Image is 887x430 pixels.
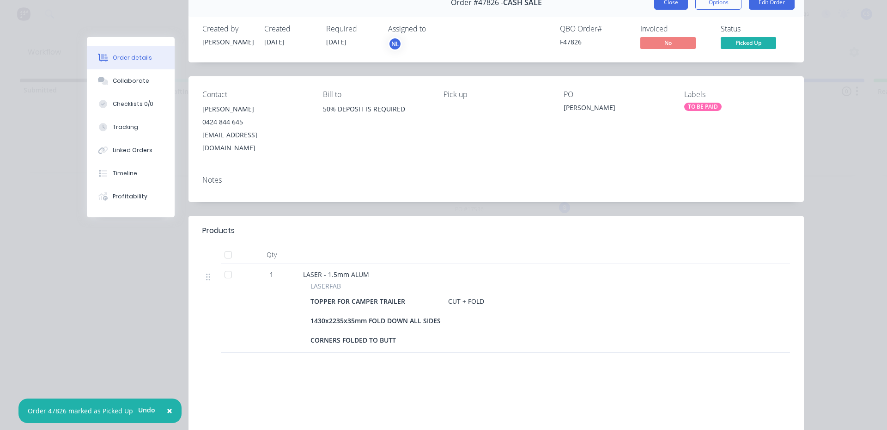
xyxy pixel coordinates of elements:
div: Bill to [323,90,429,99]
div: Invoiced [640,25,710,33]
span: [DATE] [264,37,285,46]
div: [PERSON_NAME] [202,37,253,47]
span: Picked Up [721,37,776,49]
div: [PERSON_NAME] [564,103,669,116]
div: Tracking [113,123,138,131]
span: LASERFAB [310,281,341,291]
button: Tracking [87,116,175,139]
div: Linked Orders [113,146,152,154]
button: Linked Orders [87,139,175,162]
div: Order details [113,54,152,62]
div: Notes [202,176,790,184]
div: Created [264,25,315,33]
div: [PERSON_NAME]0424 844 645[EMAIL_ADDRESS][DOMAIN_NAME] [202,103,308,154]
span: No [640,37,696,49]
div: [PERSON_NAME] [202,103,308,116]
div: Collaborate [113,77,149,85]
div: Timeline [113,169,137,178]
span: × [167,404,172,417]
div: Labels [684,90,790,99]
div: [EMAIL_ADDRESS][DOMAIN_NAME] [202,129,308,154]
button: NL [388,37,402,51]
div: Checklists 0/0 [113,100,153,108]
div: Assigned to [388,25,480,33]
div: PO [564,90,669,99]
div: TO BE PAID [684,103,722,111]
div: F47826 [560,37,629,47]
div: Qty [244,246,299,264]
div: Products [202,225,235,236]
div: 50% DEPOSIT IS REQUIRED [323,103,429,116]
button: Timeline [87,162,175,185]
div: 50% DEPOSIT IS REQUIRED [323,103,429,132]
button: Undo [133,403,160,417]
button: Profitability [87,185,175,208]
div: Required [326,25,377,33]
button: Checklists 0/0 [87,92,175,116]
div: TOPPER FOR CAMPER TRAILER 1430x2235x35mm FOLD DOWN ALL SIDES CORNERS FOLDED TO BUTT [310,295,444,347]
button: Order details [87,46,175,69]
button: Collaborate [87,69,175,92]
div: CUT + FOLD [444,295,488,308]
div: Profitability [113,192,147,201]
span: LASER - 1.5mm ALUM [303,270,369,279]
div: Created by [202,25,253,33]
div: Status [721,25,790,33]
div: Contact [202,90,308,99]
div: Pick up [443,90,549,99]
button: Picked Up [721,37,776,51]
div: QBO Order # [560,25,629,33]
span: 1 [270,270,273,279]
span: [DATE] [326,37,346,46]
button: Close [158,400,182,422]
div: 0424 844 645 [202,116,308,129]
div: Order 47826 marked as Picked Up [28,406,133,416]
